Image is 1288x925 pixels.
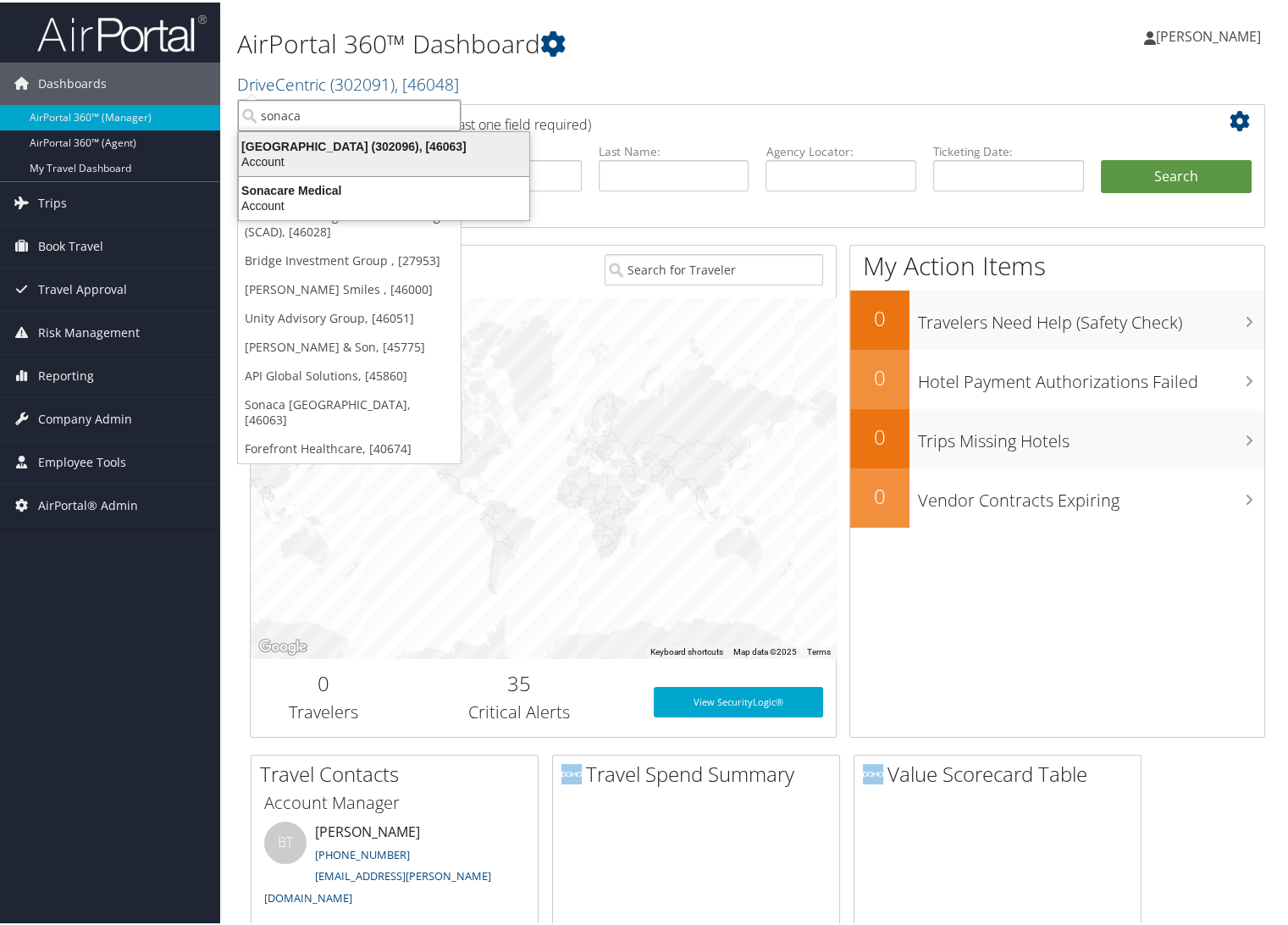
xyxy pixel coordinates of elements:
[263,698,384,722] h3: Travelers
[256,819,533,910] li: [PERSON_NAME]
[863,762,883,782] img: domo-logo.png
[850,420,909,449] h2: 0
[238,244,461,273] a: Bridge Investment Group , [27953]
[255,634,311,656] img: Google
[238,97,461,129] input: Search Accounts
[238,302,461,330] a: Unity Advisory Group, [46051]
[38,266,127,308] span: Travel Approval
[263,105,1167,134] h2: Airtinerary Lookup
[850,407,1264,466] a: 0Trips Missing Hotels
[229,180,539,196] div: Sonacare Medical
[410,698,628,722] h3: Critical Alerts
[38,60,107,102] span: Dashboards
[238,330,461,359] a: [PERSON_NAME] & Son, [45775]
[255,634,311,656] a: Open this area in Google Maps (opens a new window)
[918,418,1264,451] h3: Trips Missing Hotels
[850,246,1264,281] h1: My Action Items
[807,645,831,654] a: Terms (opens in new tab)
[238,200,461,244] a: Savannah College of Art and Design (SCAD), [46028]
[561,757,839,786] h2: Travel Spend Summary
[38,223,103,265] span: Book Travel
[395,70,459,93] span: , [ 46048 ]
[229,196,539,211] div: Account
[605,252,823,283] input: Search for Traveler
[410,667,628,695] h2: 35
[850,288,1264,347] a: 0Travelers Need Help (Safety Check)
[850,302,909,330] h2: 0
[918,300,1264,332] h3: Travelers Need Help (Safety Check)
[263,667,384,695] h2: 0
[38,439,126,481] span: Employee Tools
[918,359,1264,391] h3: Hotel Payment Authorizations Failed
[237,70,459,93] a: DriveCentric
[264,819,307,861] div: BT
[38,482,138,524] span: AirPortal® Admin
[264,866,491,903] a: [EMAIL_ADDRESS][PERSON_NAME][DOMAIN_NAME]
[599,141,749,158] label: Last Name:
[37,11,207,51] img: airportal-logo.png
[654,684,823,715] a: View SecurityLogic®
[850,347,1264,407] a: 0Hotel Payment Authorizations Failed
[38,352,94,395] span: Reporting
[238,273,461,302] a: [PERSON_NAME] Smiles , [46000]
[650,644,723,656] button: Keyboard shortcuts
[237,24,931,59] h1: AirPortal 360™ Dashboard
[238,432,461,461] a: Forefront Healthcare, [40674]
[38,180,67,222] span: Trips
[229,152,539,167] div: Account
[238,359,461,388] a: API Global Solutions, [45860]
[561,762,582,782] img: domo-logo.png
[260,757,538,786] h2: Travel Contacts
[315,845,410,860] a: [PHONE_NUMBER]
[264,789,525,812] h3: Account Manager
[38,309,140,352] span: Risk Management
[238,388,461,432] a: Sonaca [GEOGRAPHIC_DATA], [46063]
[1101,158,1252,191] button: Search
[733,645,797,654] span: Map data ©2025
[766,141,916,158] label: Agency Locator:
[1144,8,1278,59] a: [PERSON_NAME]
[918,478,1264,510] h3: Vendor Contracts Expiring
[229,136,539,152] div: [GEOGRAPHIC_DATA] (302096), [46063]
[429,113,591,131] span: (at least one field required)
[863,757,1141,786] h2: Value Scorecard Table
[1156,25,1261,43] span: [PERSON_NAME]
[330,70,395,93] span: ( 302091 )
[38,396,132,438] span: Company Admin
[850,466,1264,525] a: 0Vendor Contracts Expiring
[933,141,1084,158] label: Ticketing Date:
[850,479,909,508] h2: 0
[850,361,909,390] h2: 0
